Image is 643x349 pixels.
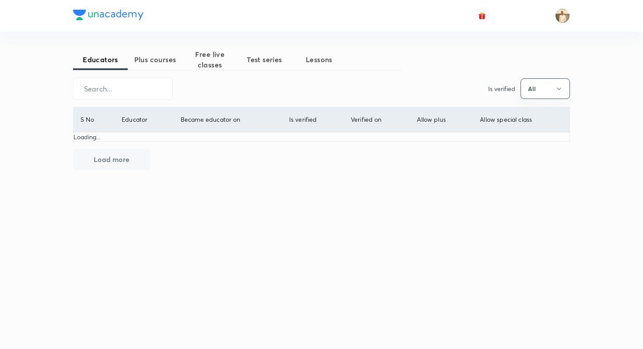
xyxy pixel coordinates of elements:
[473,107,570,132] th: Allow special class
[128,54,182,65] span: Plus courses
[521,78,570,99] button: All
[73,132,570,141] p: Loading...
[488,84,515,93] p: Is verified
[475,9,489,23] button: avatar
[73,149,150,170] button: Load more
[478,12,486,20] img: avatar
[182,49,237,70] span: Free live classes
[73,10,143,20] img: Company Logo
[73,107,115,132] th: S No
[282,107,343,132] th: Is verified
[173,107,282,132] th: Became educator on
[410,107,473,132] th: Allow plus
[73,54,128,65] span: Educators
[343,107,409,132] th: Verified on
[555,8,570,23] img: Chandrakant Deshmukh
[73,78,172,100] input: Search...
[292,54,346,65] span: Lessons
[73,10,143,22] a: Company Logo
[115,107,174,132] th: Educator
[237,54,292,65] span: Test series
